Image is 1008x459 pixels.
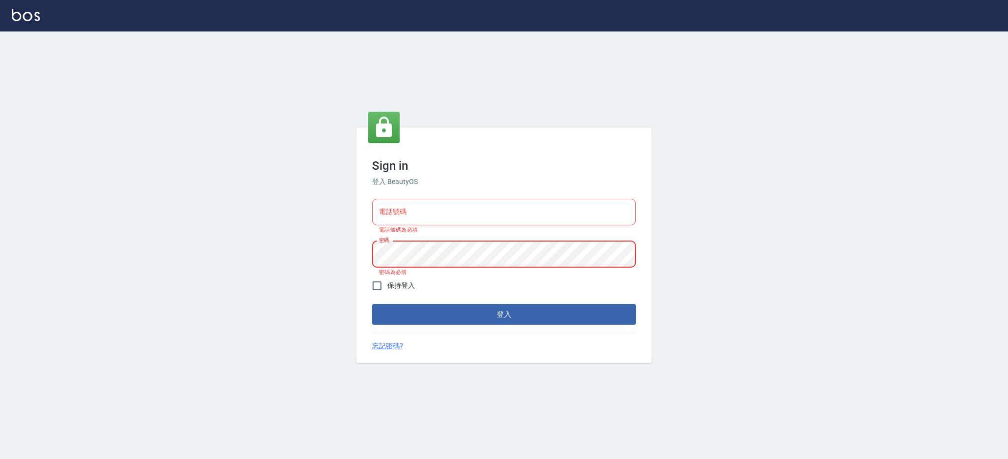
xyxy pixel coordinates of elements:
[12,9,40,21] img: Logo
[379,269,629,275] p: 密碼為必填
[387,280,415,291] span: 保持登入
[379,237,389,244] label: 密碼
[372,341,403,351] a: 忘記密碼?
[372,159,636,173] h3: Sign in
[372,177,636,187] h6: 登入 BeautyOS
[379,227,629,233] p: 電話號碼為必填
[372,304,636,325] button: 登入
